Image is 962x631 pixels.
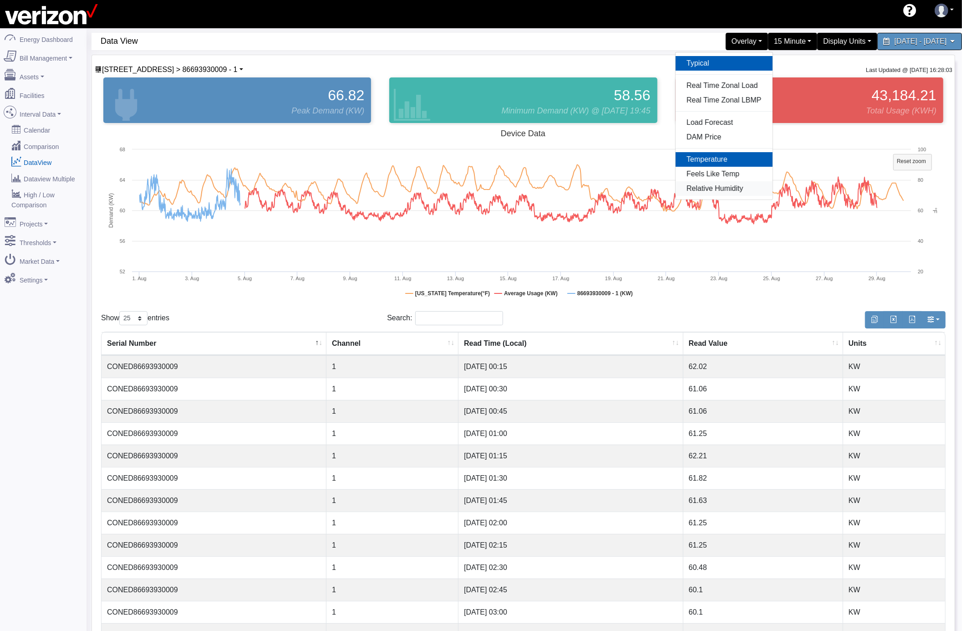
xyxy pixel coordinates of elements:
[120,238,125,244] text: 56
[676,56,773,71] a: Typical is an average of the top 15 values for the last 20 like business days for each point.
[102,467,326,489] td: CONED86693930009
[102,355,326,378] td: CONED86693930009
[102,332,326,355] th: Serial Number : activate to sort column descending
[711,276,728,281] tspan: 23. Aug
[185,276,199,281] tspan: 3. Aug
[415,311,503,325] input: Search:
[102,556,326,579] td: CONED86693930009
[676,130,773,144] a: DAM Price
[326,579,458,601] td: 1
[768,33,817,50] div: 15 Minute
[326,378,458,400] td: 1
[387,311,503,325] label: Search:
[843,512,945,534] td: KW
[326,332,458,355] th: Channel : activate to sort column ascending
[726,33,768,50] div: Overlay
[394,276,411,281] tspan: 11. Aug
[326,601,458,623] td: 1
[458,601,683,623] td: [DATE] 03:00
[328,84,364,106] span: 66.82
[458,332,683,355] th: Read Time (Local) : activate to sort column ascending
[326,355,458,378] td: 1
[458,422,683,445] td: [DATE] 01:00
[683,579,843,601] td: 60.1
[935,4,948,17] img: user-3.svg
[120,177,125,183] text: 64
[102,534,326,556] td: CONED86693930009
[843,467,945,489] td: KW
[326,489,458,512] td: 1
[326,534,458,556] td: 1
[683,400,843,422] td: 61.06
[458,534,683,556] td: [DATE] 02:15
[501,129,546,138] tspan: Device Data
[658,276,675,281] tspan: 21. Aug
[683,601,843,623] td: 60.1
[921,311,946,328] button: Show/Hide Columns
[458,445,683,467] td: [DATE] 01:15
[843,556,945,579] td: KW
[132,276,147,281] tspan: 1. Aug
[683,534,843,556] td: 61.25
[918,177,923,183] text: 80
[865,311,884,328] button: Copy to clipboard
[843,378,945,400] td: KW
[605,276,622,281] tspan: 19. Aug
[458,512,683,534] td: [DATE] 02:00
[866,67,952,73] small: Last Updated @ [DATE] 16:28:03
[500,276,517,281] tspan: 15. Aug
[95,66,243,73] a: [STREET_ADDRESS] > 86693930009 - 1
[120,208,125,213] text: 60
[458,467,683,489] td: [DATE] 01:30
[683,556,843,579] td: 60.48
[884,311,903,328] button: Export to Excel
[676,93,773,108] a: Real Time Zonal LBMP
[843,332,945,355] th: Units : activate to sort column ascending
[458,556,683,579] td: [DATE] 02:30
[458,489,683,512] td: [DATE] 01:45
[843,422,945,445] td: KW
[108,193,114,228] tspan: Demand (KW)
[683,422,843,445] td: 61.25
[843,400,945,422] td: KW
[326,422,458,445] td: 1
[447,276,464,281] tspan: 13. Aug
[102,422,326,445] td: CONED86693930009
[326,467,458,489] td: 1
[676,78,773,93] a: Real Time Zonal Load
[683,489,843,512] td: 61.63
[577,290,633,297] tspan: 86693930009 - 1 (KW)
[102,601,326,623] td: CONED86693930009
[343,276,357,281] tspan: 9. Aug
[683,332,843,355] th: Read Value : activate to sort column ascending
[918,147,926,152] text: 100
[502,105,651,117] span: Minimum Demand (KW) @ [DATE] 19:45
[843,489,945,512] td: KW
[843,601,945,623] td: KW
[290,276,305,281] tspan: 7. Aug
[291,105,364,117] span: Peak Demand (KW)
[763,276,780,281] tspan: 25. Aug
[897,158,926,164] tspan: Reset zoom
[101,311,169,325] label: Show entries
[676,167,773,181] a: Feels Like Temp
[102,400,326,422] td: CONED86693930009
[102,66,238,73] span: Device List
[102,445,326,467] td: CONED86693930009
[676,181,773,196] a: Relative Humidity
[102,489,326,512] td: CONED86693930009
[326,445,458,467] td: 1
[552,276,569,281] tspan: 17. Aug
[326,400,458,422] td: 1
[458,400,683,422] td: [DATE] 00:45
[683,355,843,378] td: 62.02
[869,276,886,281] tspan: 29. Aug
[683,378,843,400] td: 61.06
[326,512,458,534] td: 1
[504,290,558,297] tspan: Average Usage (KW)
[683,467,843,489] td: 61.82
[101,33,528,50] span: Data View
[932,208,938,213] tspan: °F
[120,147,125,152] text: 68
[843,355,945,378] td: KW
